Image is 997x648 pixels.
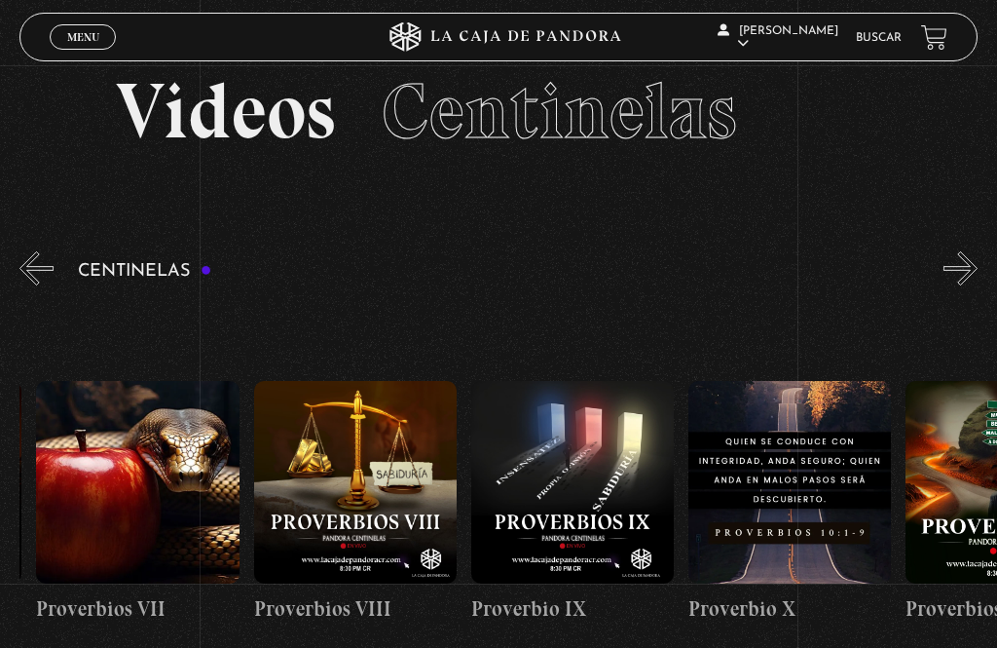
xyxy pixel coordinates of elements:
[116,72,881,150] h2: Videos
[67,31,99,43] span: Menu
[688,593,891,625] h4: Proverbio X
[382,64,737,158] span: Centinelas
[921,24,947,51] a: View your shopping cart
[254,593,457,625] h4: Proverbios VIII
[19,251,54,286] button: Previous
[471,593,674,625] h4: Proverbio IX
[78,262,211,281] h3: Centinelas
[856,32,902,44] a: Buscar
[60,48,106,61] span: Cerrar
[718,25,838,50] span: [PERSON_NAME]
[943,251,978,286] button: Next
[36,593,239,625] h4: Proverbios VII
